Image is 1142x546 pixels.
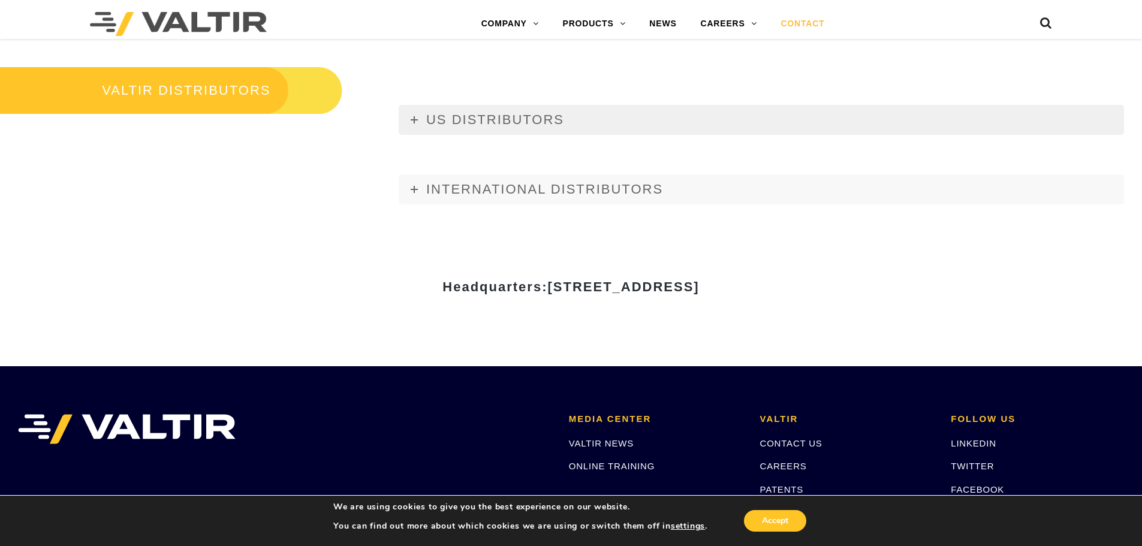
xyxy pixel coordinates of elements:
[951,461,994,471] a: TWITTER
[951,414,1124,424] h2: FOLLOW US
[442,279,699,294] strong: Headquarters:
[90,12,267,36] img: Valtir
[760,461,807,471] a: CAREERS
[399,174,1124,204] a: INTERNATIONAL DISTRIBUTORS
[760,484,804,494] a: PATENTS
[951,438,996,448] a: LINKEDIN
[399,105,1124,135] a: US DISTRIBUTORS
[689,12,769,36] a: CAREERS
[744,510,806,532] button: Accept
[469,12,551,36] a: COMPANY
[569,414,742,424] h2: MEDIA CENTER
[769,12,836,36] a: CONTACT
[569,438,634,448] a: VALTIR NEWS
[333,521,707,532] p: You can find out more about which cookies we are using or switch them off in .
[760,414,933,424] h2: VALTIR
[760,438,822,448] a: CONTACT US
[551,12,638,36] a: PRODUCTS
[951,484,1004,494] a: FACEBOOK
[426,112,564,127] span: US DISTRIBUTORS
[569,461,655,471] a: ONLINE TRAINING
[426,182,663,197] span: INTERNATIONAL DISTRIBUTORS
[18,414,236,444] img: VALTIR
[333,502,707,512] p: We are using cookies to give you the best experience on our website.
[637,12,688,36] a: NEWS
[671,521,705,532] button: settings
[547,279,699,294] span: [STREET_ADDRESS]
